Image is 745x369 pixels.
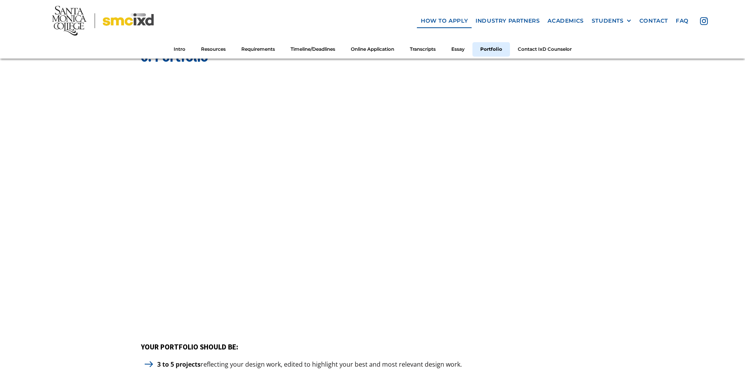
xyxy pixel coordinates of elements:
a: industry partners [472,14,544,28]
img: icon - instagram [700,17,708,25]
a: Portfolio [472,42,510,57]
a: contact [635,14,672,28]
a: Contact IxD Counselor [510,42,580,57]
img: Santa Monica College - SMC IxD logo [52,6,154,36]
h5: YOUR PORTFOLIO SHOULD BE: [141,342,604,351]
a: Timeline/Deadlines [283,42,343,57]
a: Academics [544,14,587,28]
a: Resources [193,42,233,57]
div: STUDENTS [592,18,632,24]
a: Online Application [343,42,402,57]
a: Intro [166,42,193,57]
strong: 3 to 5 projects [157,360,201,369]
a: how to apply [417,14,472,28]
a: Transcripts [402,42,443,57]
div: STUDENTS [592,18,624,24]
a: faq [672,14,693,28]
a: Requirements [233,42,283,57]
a: Essay [443,42,472,57]
iframe: SMc IxD: Video 6 Portfolio requirements [141,67,604,327]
